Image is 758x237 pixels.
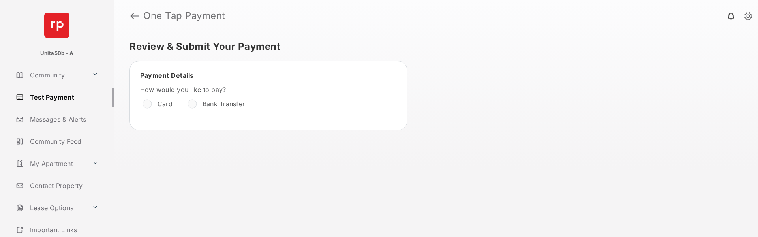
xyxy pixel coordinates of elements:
[44,13,69,38] img: svg+xml;base64,PHN2ZyB4bWxucz0iaHR0cDovL3d3dy53My5vcmcvMjAwMC9zdmciIHdpZHRoPSI2NCIgaGVpZ2h0PSI2NC...
[13,132,114,151] a: Community Feed
[13,66,89,85] a: Community
[13,110,114,129] a: Messages & Alerts
[13,198,89,217] a: Lease Options
[203,100,245,108] label: Bank Transfer
[40,49,74,57] p: Unita50b - A
[13,154,89,173] a: My Apartment
[13,176,114,195] a: Contact Property
[129,42,736,51] h5: Review & Submit Your Payment
[158,100,173,108] label: Card
[140,71,194,79] span: Payment Details
[143,11,225,21] strong: One Tap Payment
[13,88,114,107] a: Test Payment
[140,86,377,94] label: How would you like to pay?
